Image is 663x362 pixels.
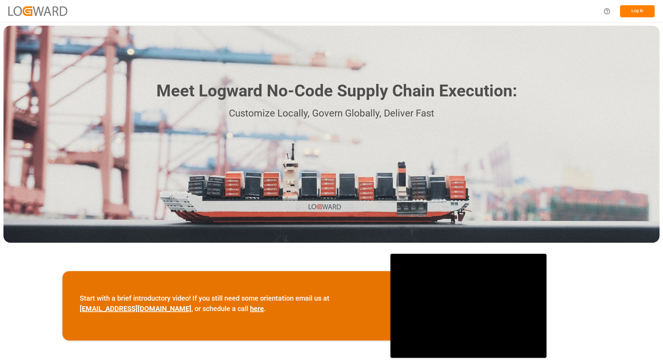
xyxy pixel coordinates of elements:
button: Help Center [599,3,615,19]
a: [EMAIL_ADDRESS][DOMAIN_NAME] [80,304,191,313]
img: Logward_new_orange.png [8,6,67,16]
p: Start with a brief introductory video! If you still need some orientation email us at , or schedu... [80,293,373,314]
button: Log In [620,5,655,17]
a: here [250,304,264,313]
h1: Meet Logward No-Code Supply Chain Execution: [156,79,517,103]
p: Customize Locally, Govern Globally, Deliver Fast [146,106,517,121]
